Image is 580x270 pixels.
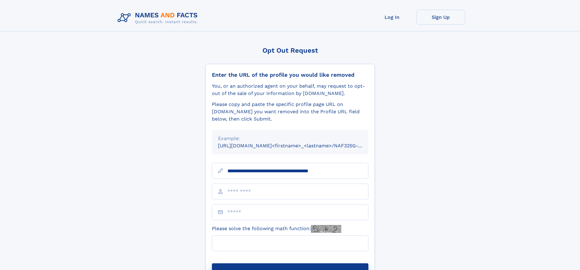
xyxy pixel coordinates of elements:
div: You, or an authorized agent on your behalf, may request to opt-out of the sale of your informatio... [212,82,368,97]
img: Logo Names and Facts [115,10,203,26]
a: Sign Up [417,10,465,25]
div: Opt Out Request [206,47,375,54]
a: Log In [368,10,417,25]
div: Please copy and paste the specific profile page URL on [DOMAIN_NAME] you want removed into the Pr... [212,101,368,123]
small: [URL][DOMAIN_NAME]<firstname>_<lastname>/NAF325G-xxxxxxxx [218,143,380,149]
div: Example: [218,135,362,142]
div: Enter the URL of the profile you would like removed [212,72,368,78]
label: Please solve the following math function: [212,225,341,233]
